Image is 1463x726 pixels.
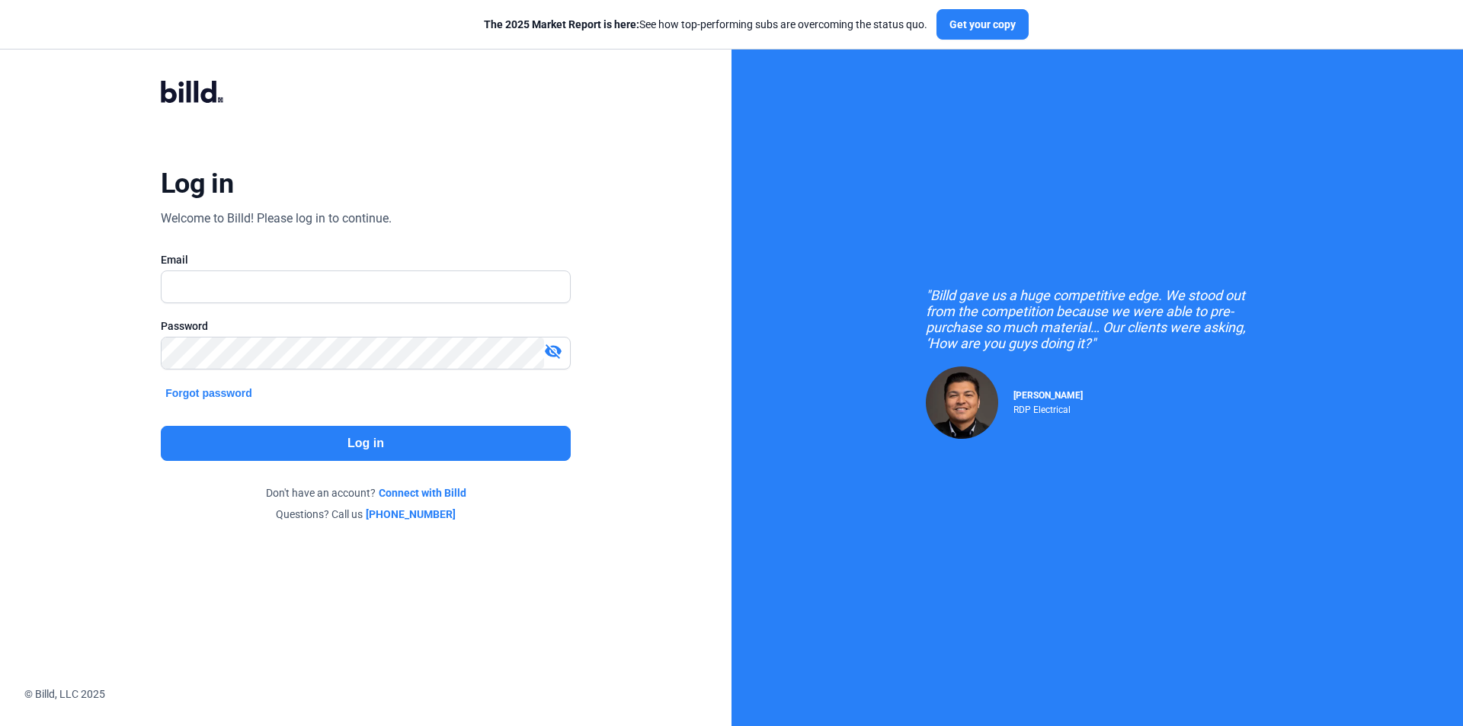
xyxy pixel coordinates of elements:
span: The 2025 Market Report is here: [484,18,639,30]
a: [PHONE_NUMBER] [366,507,456,522]
mat-icon: visibility_off [544,342,562,360]
div: Log in [161,167,233,200]
div: "Billd gave us a huge competitive edge. We stood out from the competition because we were able to... [926,287,1269,351]
a: Connect with Billd [379,485,466,501]
button: Get your copy [936,9,1029,40]
img: Raul Pacheco [926,366,998,439]
span: [PERSON_NAME] [1013,390,1083,401]
button: Forgot password [161,385,257,401]
div: Email [161,252,571,267]
div: Don't have an account? [161,485,571,501]
div: Questions? Call us [161,507,571,522]
button: Log in [161,426,571,461]
div: RDP Electrical [1013,401,1083,415]
div: See how top-performing subs are overcoming the status quo. [484,17,927,32]
div: Welcome to Billd! Please log in to continue. [161,209,392,228]
div: Password [161,318,571,334]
